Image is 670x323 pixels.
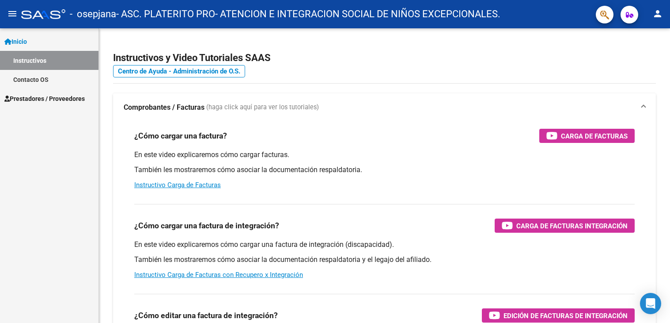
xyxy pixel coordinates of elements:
[70,4,116,24] span: - osepjana
[134,150,635,160] p: En este video explicaremos cómo cargar facturas.
[134,181,221,189] a: Instructivo Carga de Facturas
[640,293,661,314] div: Open Intercom Messenger
[7,8,18,19] mat-icon: menu
[482,308,635,323] button: Edición de Facturas de integración
[134,255,635,265] p: También les mostraremos cómo asociar la documentación respaldatoria y el legajo del afiliado.
[134,271,303,279] a: Instructivo Carga de Facturas con Recupero x Integración
[206,103,319,112] span: (haga click aquí para ver los tutoriales)
[113,93,656,122] mat-expansion-panel-header: Comprobantes / Facturas (haga click aquí para ver los tutoriales)
[4,37,27,46] span: Inicio
[113,65,245,77] a: Centro de Ayuda - Administración de O.S.
[561,131,628,142] span: Carga de Facturas
[134,219,279,232] h3: ¿Cómo cargar una factura de integración?
[539,129,635,143] button: Carga de Facturas
[134,309,278,322] h3: ¿Cómo editar una factura de integración?
[495,219,635,233] button: Carga de Facturas Integración
[116,4,500,24] span: - ASC. PLATERITO PRO- ATENCION E INTEGRACION SOCIAL DE NIÑOS EXCEPCIONALES.
[134,130,227,142] h3: ¿Cómo cargar una factura?
[134,240,635,250] p: En este video explicaremos cómo cargar una factura de integración (discapacidad).
[134,165,635,175] p: También les mostraremos cómo asociar la documentación respaldatoria.
[113,50,656,66] h2: Instructivos y Video Tutoriales SAAS
[516,220,628,231] span: Carga de Facturas Integración
[124,103,204,112] strong: Comprobantes / Facturas
[503,310,628,321] span: Edición de Facturas de integración
[4,94,85,104] span: Prestadores / Proveedores
[652,8,663,19] mat-icon: person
